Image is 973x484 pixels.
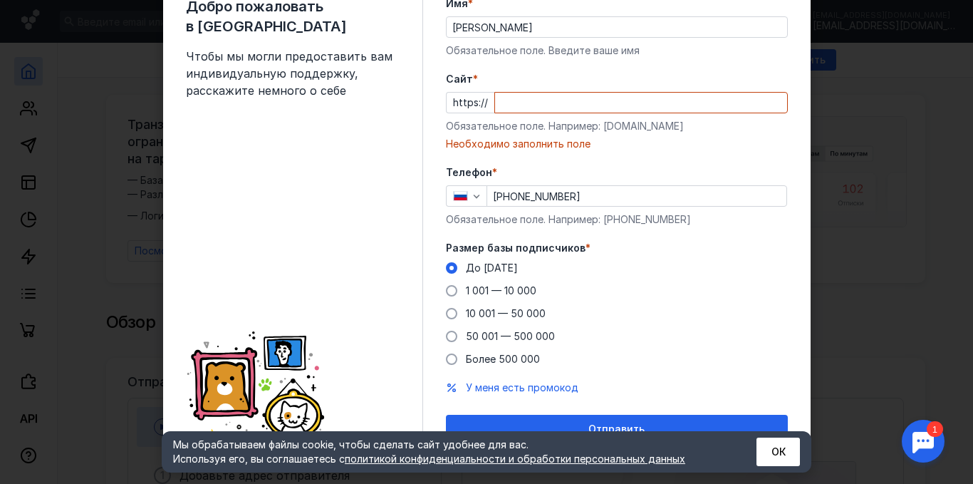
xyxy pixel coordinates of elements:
[588,423,645,436] span: Отправить
[446,212,788,227] div: Обязательное поле. Например: [PHONE_NUMBER]
[32,9,48,24] div: 1
[446,119,788,133] div: Обязательное поле. Например: [DOMAIN_NAME]
[446,165,492,180] span: Телефон
[173,438,722,466] div: Мы обрабатываем файлы cookie, чтобы сделать сайт удобнее для вас. Используя его, вы соглашаетесь c
[466,284,536,297] span: 1 001 — 10 000
[466,353,540,365] span: Более 500 000
[466,307,546,319] span: 10 001 — 50 000
[446,43,788,58] div: Обязательное поле. Введите ваше имя
[446,241,586,255] span: Размер базы подписчиков
[466,262,518,274] span: До [DATE]
[186,48,400,99] span: Чтобы мы могли предоставить вам индивидуальную поддержку, расскажите немного о себе
[466,381,578,393] span: У меня есть промокод
[446,415,788,443] button: Отправить
[446,72,473,86] span: Cайт
[446,137,788,151] div: Необходимо заполнить поле
[466,381,578,395] button: У меня есть промокод
[345,453,685,465] a: политикой конфиденциальности и обработки персональных данных
[756,438,800,466] button: ОК
[466,330,555,342] span: 50 001 — 500 000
